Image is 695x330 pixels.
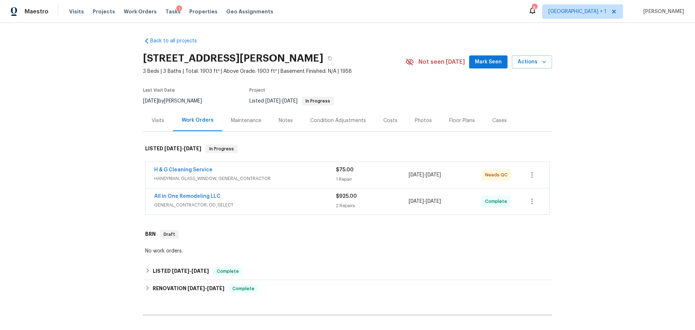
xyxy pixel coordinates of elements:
[69,8,84,15] span: Visits
[143,137,552,160] div: LISTED [DATE]-[DATE]In Progress
[265,99,281,104] span: [DATE]
[249,99,334,104] span: Listed
[336,176,409,183] div: 1 Repair
[172,268,209,273] span: -
[154,175,336,182] span: HANDYMAN, GLASS_WINDOW, GENERAL_CONTRACTOR
[154,201,336,209] span: GENERAL_CONTRACTOR, OD_SELECT
[426,199,441,204] span: [DATE]
[303,99,333,103] span: In Progress
[214,268,242,275] span: Complete
[475,58,502,67] span: Mark Seen
[154,167,212,172] a: H & G Cleaning Service
[449,117,475,124] div: Floor Plans
[409,199,424,204] span: [DATE]
[143,99,158,104] span: [DATE]
[336,167,354,172] span: $75.00
[229,285,257,292] span: Complete
[548,8,606,15] span: [GEOGRAPHIC_DATA] + 1
[485,198,510,205] span: Complete
[145,247,550,255] div: No work orders.
[206,145,237,153] span: In Progress
[143,97,211,105] div: by [PERSON_NAME]
[336,202,409,209] div: 2 Repairs
[469,55,507,69] button: Mark Seen
[164,146,182,151] span: [DATE]
[124,8,157,15] span: Work Orders
[409,198,441,205] span: -
[426,172,441,177] span: [DATE]
[640,8,684,15] span: [PERSON_NAME]
[176,5,182,13] div: 1
[161,231,178,238] span: Draft
[512,55,552,69] button: Actions
[279,117,293,124] div: Notes
[282,99,298,104] span: [DATE]
[485,171,510,179] span: Needs QC
[143,68,405,75] span: 3 Beds | 3 Baths | Total: 1903 ft² | Above Grade: 1903 ft² | Basement Finished: N/A | 1958
[182,117,214,124] div: Work Orders
[265,99,298,104] span: -
[323,52,336,65] button: Copy Address
[172,268,189,273] span: [DATE]
[532,4,537,12] div: 8
[143,263,552,280] div: LISTED [DATE]-[DATE]Complete
[336,194,357,199] span: $925.00
[415,117,432,124] div: Photos
[231,117,261,124] div: Maintenance
[143,55,323,62] h2: [STREET_ADDRESS][PERSON_NAME]
[492,117,507,124] div: Cases
[153,267,209,276] h6: LISTED
[226,8,273,15] span: Geo Assignments
[383,117,397,124] div: Costs
[154,194,220,199] a: All in One Remodeling LLC
[25,8,49,15] span: Maestro
[191,268,209,273] span: [DATE]
[143,280,552,297] div: RENOVATION [DATE]-[DATE]Complete
[152,117,164,124] div: Visits
[418,58,465,66] span: Not seen [DATE]
[409,171,441,179] span: -
[189,8,218,15] span: Properties
[188,286,224,291] span: -
[93,8,115,15] span: Projects
[145,145,201,153] h6: LISTED
[145,230,156,239] h6: BRN
[207,286,224,291] span: [DATE]
[518,58,546,67] span: Actions
[143,37,212,45] a: Back to all projects
[249,88,265,92] span: Project
[184,146,201,151] span: [DATE]
[153,284,224,293] h6: RENOVATION
[310,117,366,124] div: Condition Adjustments
[143,223,552,246] div: BRN Draft
[143,88,175,92] span: Last Visit Date
[188,286,205,291] span: [DATE]
[165,9,181,14] span: Tasks
[164,146,201,151] span: -
[409,172,424,177] span: [DATE]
